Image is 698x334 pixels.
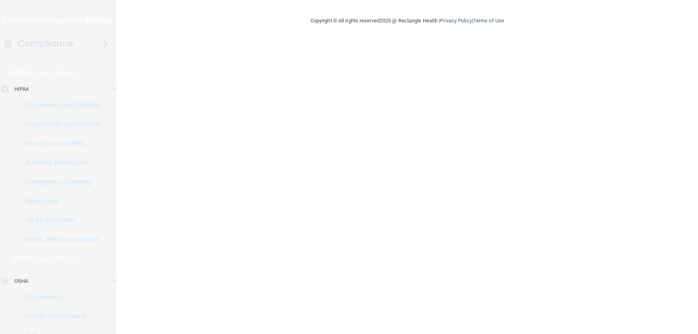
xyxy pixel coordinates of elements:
[11,68,31,78] p: HIPAA
[4,12,112,28] img: PMB logo
[11,254,31,264] p: OSHA
[5,216,114,224] p: HIPAA Checklist
[5,159,114,167] p: Business Associates
[35,68,78,78] p: Learn More!
[473,18,504,24] a: Terms of Use
[5,178,114,186] p: Emergency Planning
[5,236,114,244] p: HIPAA Risk Assessment
[5,120,114,128] p: Documents and Policies
[18,38,74,49] h4: Compliance
[5,101,114,109] p: Documents and Policies
[14,84,29,94] p: HIPAA
[5,197,114,205] p: Resources
[261,8,553,34] div: Copyright © All rights reserved 2025 @ Rectangle Health | |
[5,140,114,148] p: Report an Incident
[35,254,77,264] p: Learn More!
[440,18,472,24] a: Privacy Policy
[5,293,114,301] p: Documents
[5,312,114,320] p: Safety Data Sheets
[14,276,28,286] p: OSHA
